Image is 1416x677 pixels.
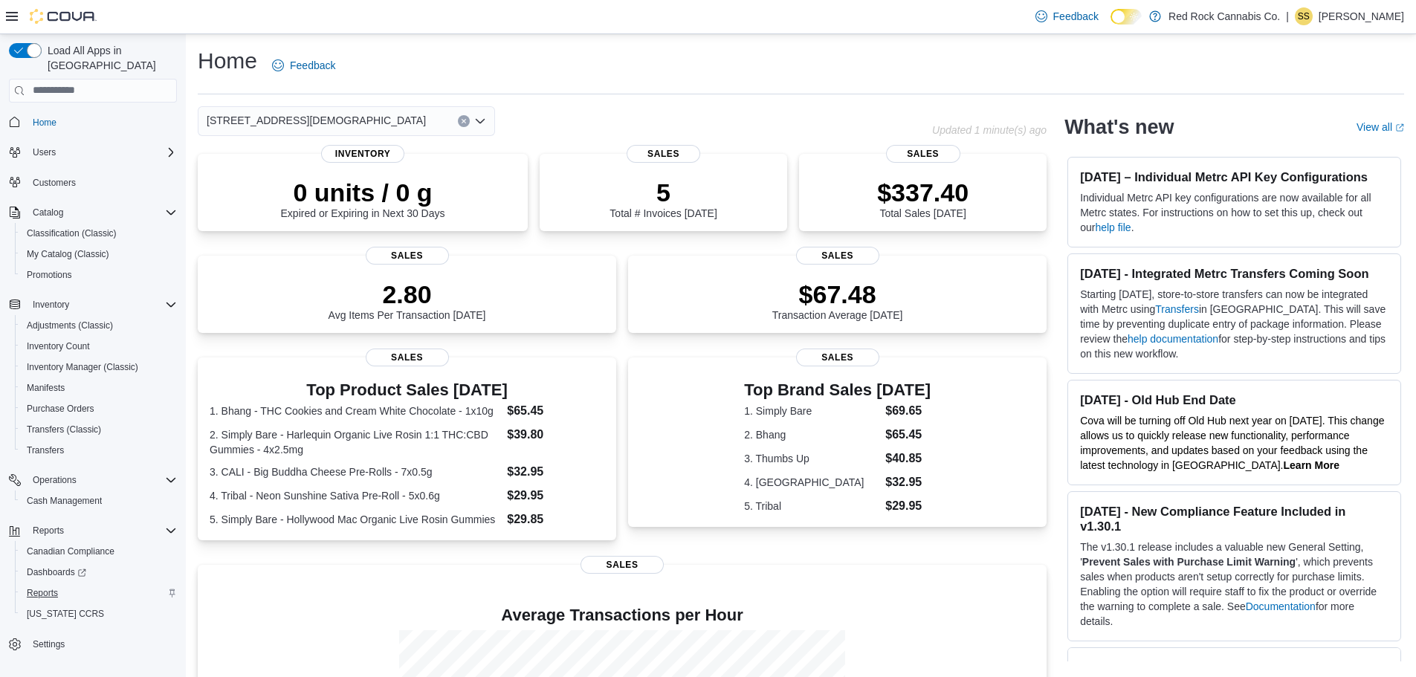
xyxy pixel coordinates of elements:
span: [STREET_ADDRESS][DEMOGRAPHIC_DATA] [207,111,426,129]
h3: Top Brand Sales [DATE] [744,381,931,399]
span: Sales [796,247,879,265]
a: help file [1095,221,1131,233]
h2: What's new [1064,115,1174,139]
a: Adjustments (Classic) [21,317,119,334]
dt: 3. CALI - Big Buddha Cheese Pre-Rolls - 7x0.5g [210,464,501,479]
a: Cash Management [21,492,108,510]
a: help documentation [1128,333,1218,345]
span: Inventory [27,296,177,314]
span: Inventory [321,145,404,163]
button: Cash Management [15,490,183,511]
span: Canadian Compliance [21,542,177,560]
div: Total # Invoices [DATE] [610,178,717,219]
button: Reports [27,522,70,540]
button: Users [3,142,183,163]
span: Inventory Count [21,337,177,355]
p: Red Rock Cannabis Co. [1168,7,1280,25]
button: Operations [27,471,83,489]
span: Catalog [33,207,63,218]
span: Transfers [27,444,64,456]
a: Promotions [21,266,78,284]
span: Promotions [21,266,177,284]
img: Cova [30,9,97,24]
a: Canadian Compliance [21,542,120,560]
span: Inventory Manager (Classic) [27,361,138,373]
span: Manifests [21,379,177,397]
dt: 5. Tribal [744,499,879,514]
h3: [DATE] - New Compliance Feature Included in v1.30.1 [1080,504,1388,534]
button: Inventory Count [15,336,183,357]
button: Customers [3,172,183,193]
a: Learn More [1284,459,1339,471]
dd: $69.65 [885,402,931,420]
p: | [1286,7,1289,25]
button: Transfers (Classic) [15,419,183,440]
span: Manifests [27,382,65,394]
span: SS [1298,7,1310,25]
span: Washington CCRS [21,605,177,623]
span: Sales [627,145,701,163]
button: Classification (Classic) [15,223,183,244]
p: Starting [DATE], store-to-store transfers can now be integrated with Metrc using in [GEOGRAPHIC_D... [1080,287,1388,361]
button: Inventory [27,296,75,314]
dd: $40.85 [885,450,931,467]
span: Cova will be turning off Old Hub next year on [DATE]. This change allows us to quickly release ne... [1080,415,1384,471]
span: Transfers (Classic) [27,424,101,435]
button: [US_STATE] CCRS [15,603,183,624]
p: 0 units / 0 g [281,178,445,207]
button: Clear input [458,115,470,127]
strong: Prevent Sales with Purchase Limit Warning [1082,556,1296,568]
button: Home [3,111,183,133]
button: Catalog [3,202,183,223]
span: Adjustments (Classic) [21,317,177,334]
span: Users [27,143,177,161]
p: 2.80 [329,279,486,309]
span: Settings [27,635,177,653]
button: Reports [15,583,183,603]
a: Settings [27,635,71,653]
button: Settings [3,633,183,655]
span: Users [33,146,56,158]
a: Customers [27,174,82,192]
span: Sales [366,247,449,265]
dd: $32.95 [885,473,931,491]
a: View allExternal link [1357,121,1404,133]
a: [US_STATE] CCRS [21,605,110,623]
svg: External link [1395,123,1404,132]
span: Dashboards [27,566,86,578]
a: Purchase Orders [21,400,100,418]
dd: $29.95 [885,497,931,515]
a: Transfers [1155,303,1199,315]
button: Transfers [15,440,183,461]
dt: 4. [GEOGRAPHIC_DATA] [744,475,879,490]
div: Sepehr Shafiei [1295,7,1313,25]
span: Adjustments (Classic) [27,320,113,331]
a: Inventory Count [21,337,96,355]
dt: 5. Simply Bare - Hollywood Mac Organic Live Rosin Gummies [210,512,501,527]
span: Inventory [33,299,69,311]
button: Manifests [15,378,183,398]
span: Transfers [21,441,177,459]
a: My Catalog (Classic) [21,245,115,263]
div: Total Sales [DATE] [877,178,969,219]
dt: 4. Tribal - Neon Sunshine Sativa Pre-Roll - 5x0.6g [210,488,501,503]
a: Dashboards [15,562,183,583]
span: [US_STATE] CCRS [27,608,104,620]
span: Reports [27,587,58,599]
dt: 3. Thumbs Up [744,451,879,466]
span: Purchase Orders [21,400,177,418]
span: Classification (Classic) [21,224,177,242]
button: Promotions [15,265,183,285]
dd: $29.85 [507,511,604,528]
a: Dashboards [21,563,92,581]
h1: Home [198,46,257,76]
button: My Catalog (Classic) [15,244,183,265]
span: Canadian Compliance [27,545,114,557]
dt: 2. Simply Bare - Harlequin Organic Live Rosin 1:1 THC:CBD Gummies - 4x2.5mg [210,427,501,457]
p: 5 [610,178,717,207]
h4: Average Transactions per Hour [210,606,1035,624]
p: $337.40 [877,178,969,207]
button: Purchase Orders [15,398,183,419]
span: Operations [27,471,177,489]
